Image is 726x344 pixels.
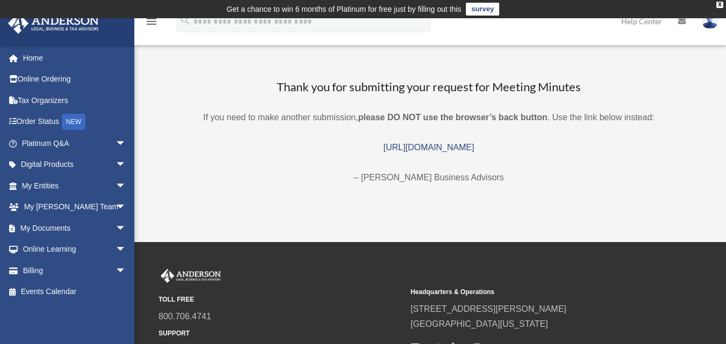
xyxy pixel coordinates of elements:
span: arrow_drop_down [116,239,137,261]
p: – [PERSON_NAME] Business Advisors [145,170,713,185]
img: Anderson Advisors Platinum Portal [5,13,102,34]
small: SUPPORT [159,328,403,339]
a: Order StatusNEW [8,111,142,133]
a: Tax Organizers [8,90,142,111]
small: Headquarters & Operations [411,287,655,298]
a: Online Learningarrow_drop_down [8,239,142,260]
h3: Thank you for submitting your request for Meeting Minutes [145,79,713,96]
a: My Entitiesarrow_drop_down [8,175,142,196]
p: If you need to make another submission, . Use the link below instead: [145,110,713,125]
a: Digital Productsarrow_drop_down [8,154,142,175]
span: arrow_drop_down [116,217,137,239]
a: Events Calendar [8,281,142,303]
a: survey [466,3,499,16]
img: Anderson Advisors Platinum Portal [159,269,223,283]
b: please DO NOT use the browser’s back button [358,113,547,122]
a: [STREET_ADDRESS][PERSON_NAME] [411,304,566,313]
span: arrow_drop_down [116,175,137,197]
a: 800.706.4741 [159,312,211,321]
i: menu [145,15,158,28]
i: search [179,14,191,26]
span: arrow_drop_down [116,133,137,155]
a: My Documentsarrow_drop_down [8,217,142,239]
a: [URL][DOMAIN_NAME] [384,143,475,152]
small: TOLL FREE [159,294,403,305]
img: User Pic [702,13,718,29]
a: My [PERSON_NAME] Teamarrow_drop_down [8,196,142,218]
div: Get a chance to win 6 months of Platinum for free just by filling out this [227,3,462,16]
a: [GEOGRAPHIC_DATA][US_STATE] [411,319,548,328]
span: arrow_drop_down [116,196,137,218]
span: arrow_drop_down [116,260,137,282]
a: menu [145,19,158,28]
a: Billingarrow_drop_down [8,260,142,281]
a: Home [8,47,142,69]
a: Platinum Q&Aarrow_drop_down [8,133,142,154]
a: Online Ordering [8,69,142,90]
div: close [716,2,723,8]
div: NEW [62,114,85,130]
span: arrow_drop_down [116,154,137,176]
